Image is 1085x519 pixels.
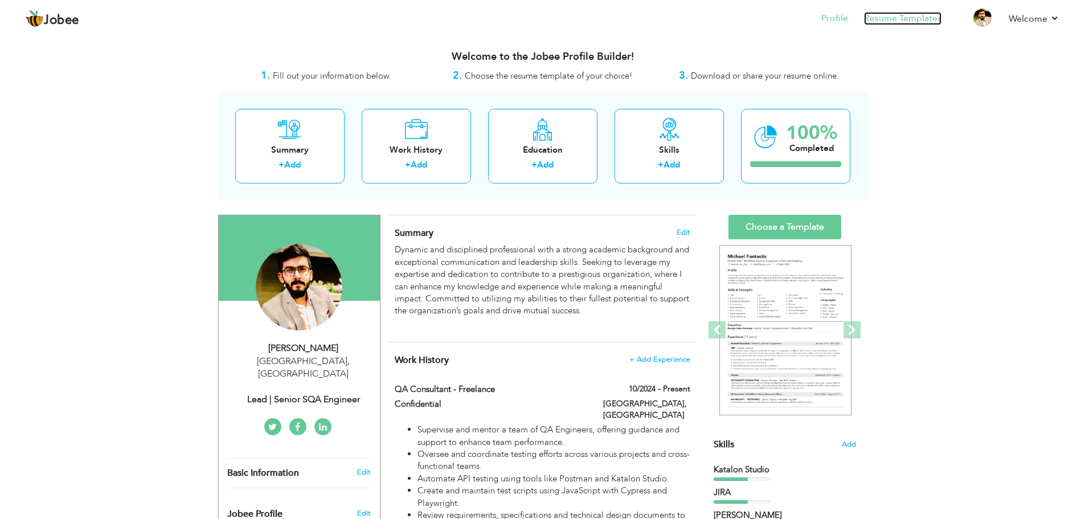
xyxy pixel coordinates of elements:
[227,342,380,355] div: [PERSON_NAME]
[261,68,270,83] strong: 1.
[973,9,992,27] img: Profile Img
[417,485,690,509] li: Create and maintain test scripts using JavaScript with Cypress and Playwright.
[395,227,433,239] span: Summary
[497,144,588,156] div: Education
[629,355,690,363] span: + Add Experience
[284,159,301,170] a: Add
[347,355,350,367] span: ,
[395,398,586,410] label: Confidential
[44,14,79,27] span: Jobee
[26,10,44,28] img: jobee.io
[786,142,837,154] div: Completed
[256,244,342,330] img: Haseeb Ahmed
[658,159,664,171] label: +
[714,464,856,476] div: Katalon Studio
[371,144,462,156] div: Work History
[227,393,380,406] div: Lead | Senior SQA Engineer
[405,159,411,171] label: +
[603,398,690,421] label: [GEOGRAPHIC_DATA], [GEOGRAPHIC_DATA]
[218,51,867,63] h3: Welcome to the Jobee Profile Builder!
[786,124,837,142] div: 100%
[395,354,449,366] span: Work History
[691,70,839,81] span: Download or share your resume online.
[279,159,284,171] label: +
[677,228,690,236] span: Edit
[821,12,848,25] a: Profile
[864,12,941,25] a: Resume Templates
[629,383,690,395] label: 10/2024 - Present
[537,159,554,170] a: Add
[227,355,380,381] div: [GEOGRAPHIC_DATA] [GEOGRAPHIC_DATA]
[395,383,586,395] label: QA Consultant - Freelance
[531,159,537,171] label: +
[227,468,299,479] span: Basic Information
[664,159,680,170] a: Add
[842,439,856,450] span: Add
[1009,12,1059,26] a: Welcome
[728,215,841,239] a: Choose a Template
[679,68,688,83] strong: 3.
[714,487,856,498] div: JIRA
[453,68,462,83] strong: 2.
[411,159,427,170] a: Add
[624,144,715,156] div: Skills
[357,467,371,477] a: Edit
[417,473,690,485] li: Automate API testing using tools like Postman and Katalon Studio.
[357,508,371,518] span: Edit
[395,227,690,239] h4: Adding a summary is a quick and easy way to highlight your experience and interests.
[26,10,79,28] a: Jobee
[417,448,690,473] li: Oversee and coordinate testing efforts across various projects and cross-functional teams.
[395,354,690,366] h4: This helps to show the companies you have worked for.
[273,70,391,81] span: Fill out your information below.
[395,244,690,329] div: Dynamic and disciplined professional with a strong academic background and exceptional communicat...
[714,438,734,451] span: Skills
[244,144,335,156] div: Summary
[417,424,690,448] li: Supervise and mentor a team of QA Engineers, offering guidance and support to enhance team perfor...
[465,70,633,81] span: Choose the resume template of your choice!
